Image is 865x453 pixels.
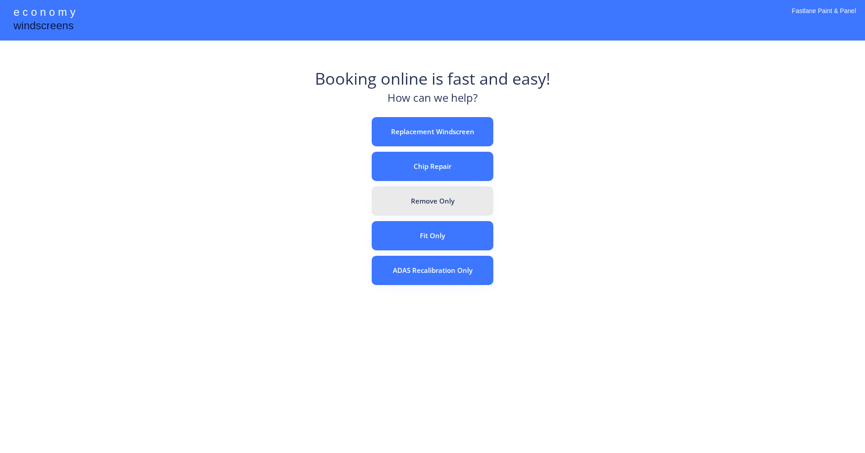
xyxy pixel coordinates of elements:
[372,117,493,146] button: Replacement Windscreen
[372,256,493,285] button: ADAS Recalibration Only
[387,90,478,110] div: How can we help?
[372,186,493,216] button: Remove Only
[315,68,551,90] div: Booking online is fast and easy!
[792,7,856,27] div: Fastlane Paint & Panel
[372,152,493,181] button: Chip Repair
[14,5,75,22] div: e c o n o m y
[372,221,493,250] button: Fit Only
[14,18,73,36] div: windscreens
